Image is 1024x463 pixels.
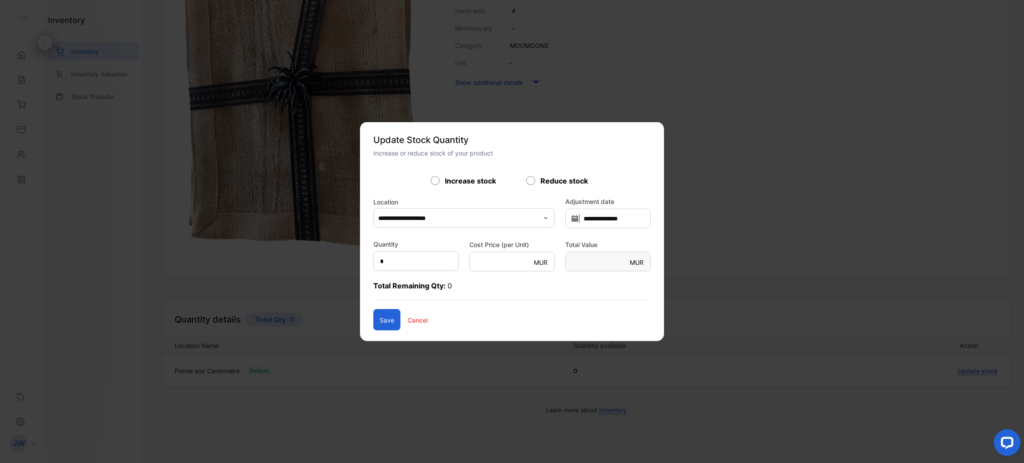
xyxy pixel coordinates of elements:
[373,280,651,300] p: Total Remaining Qty:
[373,197,555,207] label: Location
[408,315,428,324] p: Cancel
[373,133,556,147] p: Update Stock Quantity
[448,281,452,290] span: 0
[565,197,651,206] label: Adjustment date
[373,239,398,249] label: Quantity
[373,148,556,158] p: Increase or reduce stock of your product
[469,240,555,249] label: Cost Price (per Unit)
[373,309,400,331] button: Save
[987,426,1024,463] iframe: LiveChat chat widget
[630,258,644,267] p: MUR
[445,176,496,186] label: Increase stock
[565,240,651,249] label: Total Value
[534,258,548,267] p: MUR
[540,176,588,186] label: Reduce stock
